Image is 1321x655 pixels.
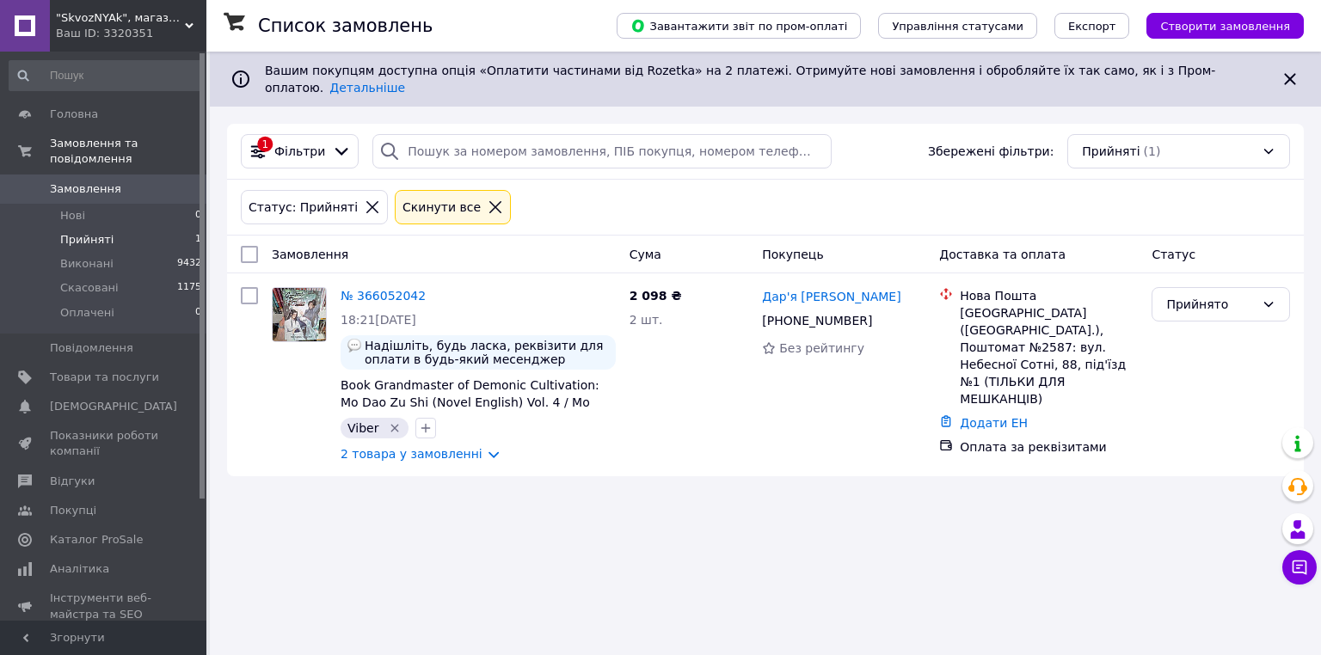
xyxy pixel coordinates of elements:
svg: Видалити мітку [388,421,402,435]
span: Збережені фільтри: [928,143,1054,160]
span: Головна [50,107,98,122]
span: Відгуки [50,474,95,489]
span: 2 098 ₴ [630,289,682,303]
a: Додати ЕН [960,416,1028,430]
span: Прийняті [1082,143,1140,160]
span: 1 [195,232,201,248]
a: Фото товару [272,287,327,342]
div: Прийнято [1166,295,1255,314]
div: Нова Пошта [960,287,1138,304]
div: [GEOGRAPHIC_DATA] ([GEOGRAPHIC_DATA].), Поштомат №2587: вул. Небесної Сотні, 88, під'їзд №1 (ТІЛЬ... [960,304,1138,407]
div: Статус: Прийняті [245,198,361,217]
span: 1175 [177,280,201,296]
span: Статус [1152,248,1195,261]
span: 0 [195,208,201,223]
span: Надішліть, будь ласка, реквізити для оплати в будь-який месенджер [365,339,609,366]
span: Аналітика [50,561,109,577]
div: Ваш ID: 3320351 [56,26,206,41]
button: Створити замовлення [1146,13,1304,39]
span: Замовлення [50,181,121,197]
span: Доставка та оплата [939,248,1066,261]
span: Виконані [60,256,114,272]
span: Управління статусами [892,20,1023,33]
span: Показники роботи компанії [50,428,159,459]
div: Cкинути все [399,198,484,217]
span: Замовлення та повідомлення [50,136,206,167]
span: Фільтри [274,143,325,160]
button: Чат з покупцем [1282,550,1317,585]
span: Вашим покупцям доступна опція «Оплатити частинами від Rozetka» на 2 платежі. Отримуйте нові замов... [265,64,1215,95]
span: 9432 [177,256,201,272]
span: 2 шт. [630,313,663,327]
span: Оплачені [60,305,114,321]
a: Дар'я [PERSON_NAME] [762,288,900,305]
a: Створити замовлення [1129,18,1304,32]
span: Нові [60,208,85,223]
a: Детальніше [329,81,405,95]
span: Завантажити звіт по пром-оплаті [630,18,847,34]
a: № 366052042 [341,289,426,303]
span: [DEMOGRAPHIC_DATA] [50,399,177,414]
span: (1) [1144,144,1161,158]
span: "SkvozNYAk", магазин аніме, манґи та коміксів [56,10,185,26]
span: Viber [347,421,378,435]
input: Пошук [9,60,203,91]
span: Повідомлення [50,340,133,356]
span: Замовлення [272,248,348,261]
div: [PHONE_NUMBER] [759,309,876,333]
img: Фото товару [273,288,326,341]
span: Скасовані [60,280,119,296]
a: 2 товара у замовленні [341,447,482,461]
img: :speech_balloon: [347,339,361,352]
span: Експорт [1068,20,1116,33]
button: Завантажити звіт по пром-оплаті [617,13,861,39]
span: Без рейтингу [779,341,864,355]
h1: Список замовлень [258,15,433,36]
button: Експорт [1054,13,1130,39]
span: 0 [195,305,201,321]
div: Оплата за реквізитами [960,438,1138,456]
span: Створити замовлення [1160,20,1290,33]
span: Товари та послуги [50,370,159,385]
a: Book Grandmaster of Demonic Cultivation: Mo Dao Zu Shi (Novel English) Vol. 4 / Mo [PERSON_NAME] Xiu [341,378,599,426]
span: Cума [630,248,661,261]
span: Каталог ProSale [50,532,143,548]
span: Прийняті [60,232,114,248]
span: Покупці [50,503,96,518]
span: Покупець [762,248,823,261]
input: Пошук за номером замовлення, ПІБ покупця, номером телефону, Email, номером накладної [372,134,831,168]
span: Інструменти веб-майстра та SEO [50,591,159,621]
button: Управління статусами [878,13,1037,39]
span: 18:21[DATE] [341,313,416,327]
